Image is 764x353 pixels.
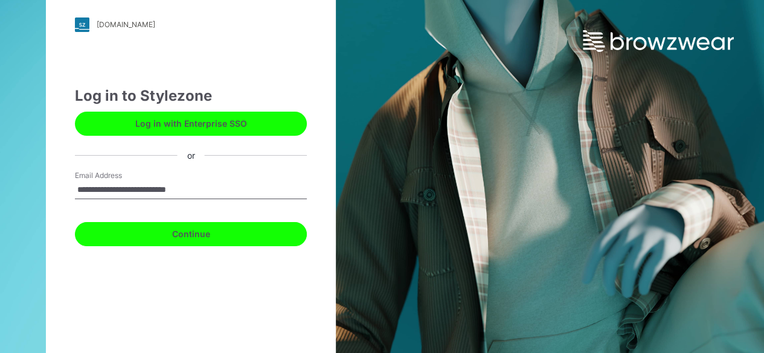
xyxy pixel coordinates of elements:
[75,17,307,32] a: [DOMAIN_NAME]
[75,170,159,181] label: Email Address
[75,85,307,107] div: Log in to Stylezone
[75,17,89,32] img: stylezone-logo.562084cfcfab977791bfbf7441f1a819.svg
[583,30,734,52] img: browzwear-logo.e42bd6dac1945053ebaf764b6aa21510.svg
[97,20,155,29] div: [DOMAIN_NAME]
[75,112,307,136] button: Log in with Enterprise SSO
[75,222,307,246] button: Continue
[178,149,205,162] div: or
